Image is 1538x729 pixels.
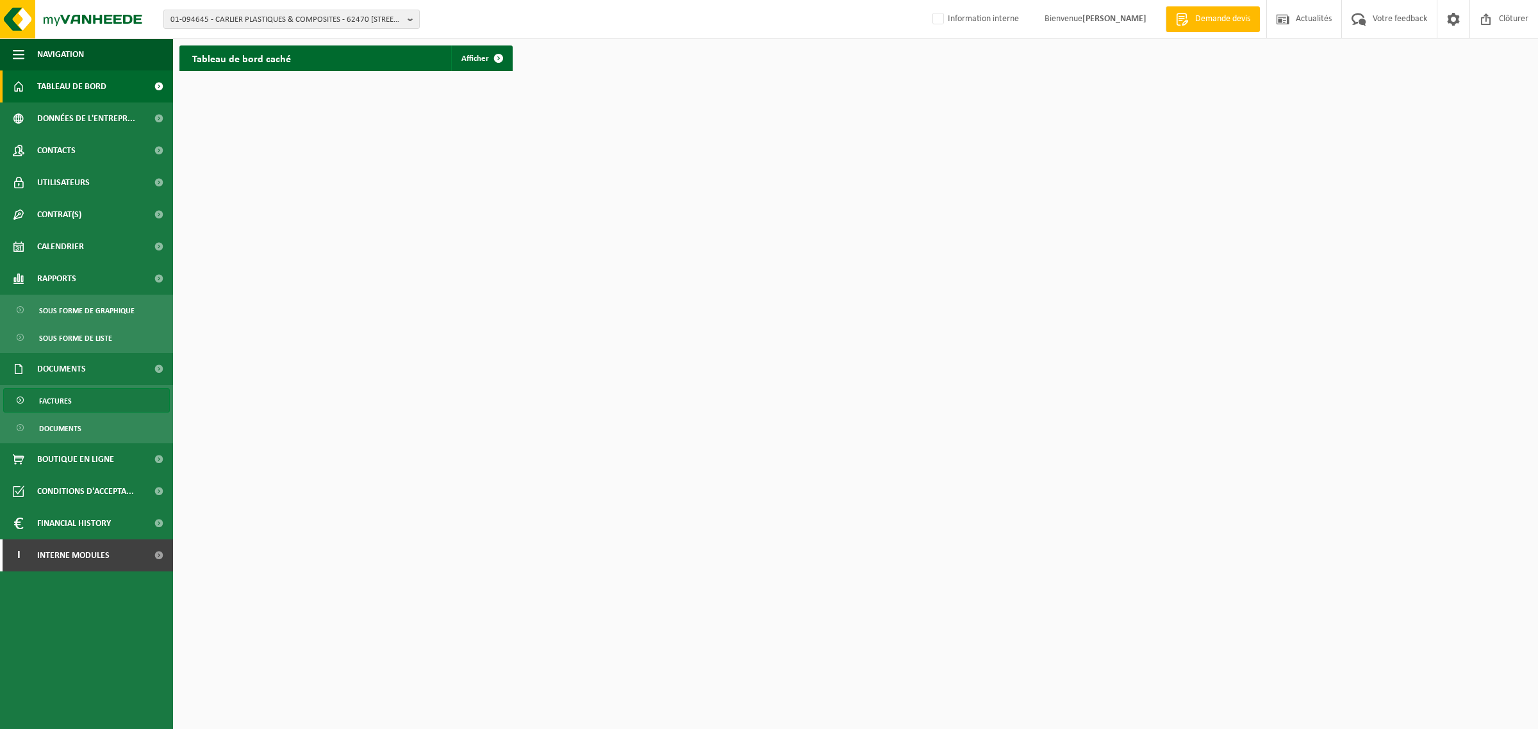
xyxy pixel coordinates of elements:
[37,475,134,507] span: Conditions d'accepta...
[3,325,170,350] a: Sous forme de liste
[13,539,24,571] span: I
[37,263,76,295] span: Rapports
[39,299,135,323] span: Sous forme de graphique
[1082,14,1146,24] strong: [PERSON_NAME]
[37,507,111,539] span: Financial History
[37,167,90,199] span: Utilisateurs
[163,10,420,29] button: 01-094645 - CARLIER PLASTIQUES & COMPOSITES - 62470 [STREET_ADDRESS]
[37,231,84,263] span: Calendrier
[170,10,402,29] span: 01-094645 - CARLIER PLASTIQUES & COMPOSITES - 62470 [STREET_ADDRESS]
[461,54,489,63] span: Afficher
[39,389,72,413] span: Factures
[37,539,110,571] span: Interne modules
[37,353,86,385] span: Documents
[3,388,170,413] a: Factures
[1166,6,1260,32] a: Demande devis
[37,135,76,167] span: Contacts
[3,416,170,440] a: Documents
[39,326,112,350] span: Sous forme de liste
[37,70,106,102] span: Tableau de bord
[37,199,81,231] span: Contrat(s)
[1192,13,1253,26] span: Demande devis
[3,298,170,322] a: Sous forme de graphique
[37,38,84,70] span: Navigation
[451,45,511,71] a: Afficher
[39,416,81,441] span: Documents
[930,10,1019,29] label: Information interne
[179,45,304,70] h2: Tableau de bord caché
[37,443,114,475] span: Boutique en ligne
[37,102,135,135] span: Données de l'entrepr...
